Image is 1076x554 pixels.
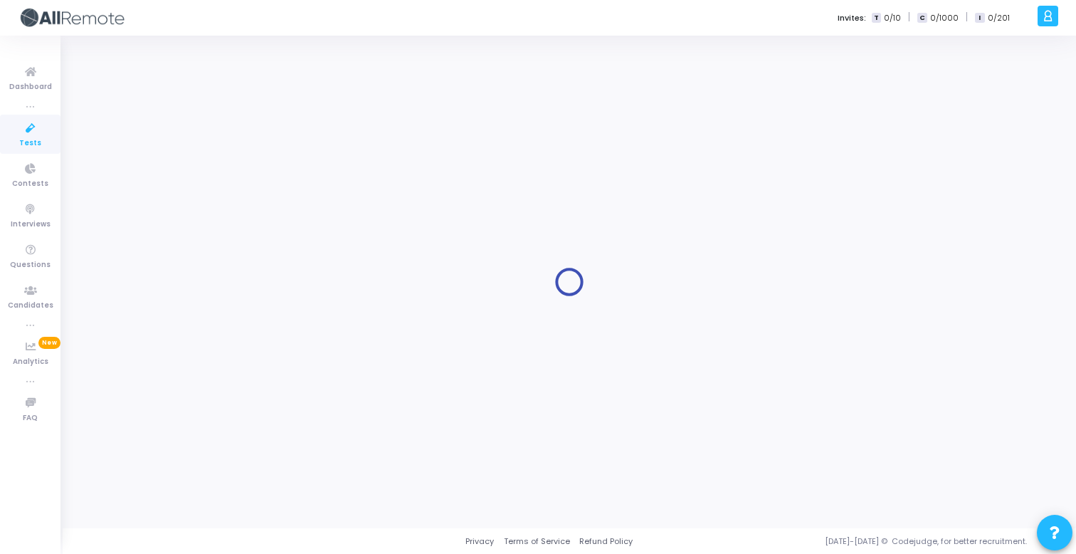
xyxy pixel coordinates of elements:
[23,412,38,424] span: FAQ
[465,535,494,548] a: Privacy
[10,259,51,271] span: Questions
[917,13,927,23] span: C
[18,4,125,32] img: logo
[38,337,60,349] span: New
[8,300,53,312] span: Candidates
[19,137,41,150] span: Tests
[504,535,570,548] a: Terms of Service
[872,13,881,23] span: T
[930,12,959,24] span: 0/1000
[975,13,984,23] span: I
[9,81,52,93] span: Dashboard
[884,12,901,24] span: 0/10
[11,219,51,231] span: Interviews
[13,356,48,368] span: Analytics
[633,535,1058,548] div: [DATE]-[DATE] © Codejudge, for better recruitment.
[579,535,633,548] a: Refund Policy
[908,10,910,25] span: |
[988,12,1010,24] span: 0/201
[12,178,48,190] span: Contests
[966,10,968,25] span: |
[838,12,866,24] label: Invites:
